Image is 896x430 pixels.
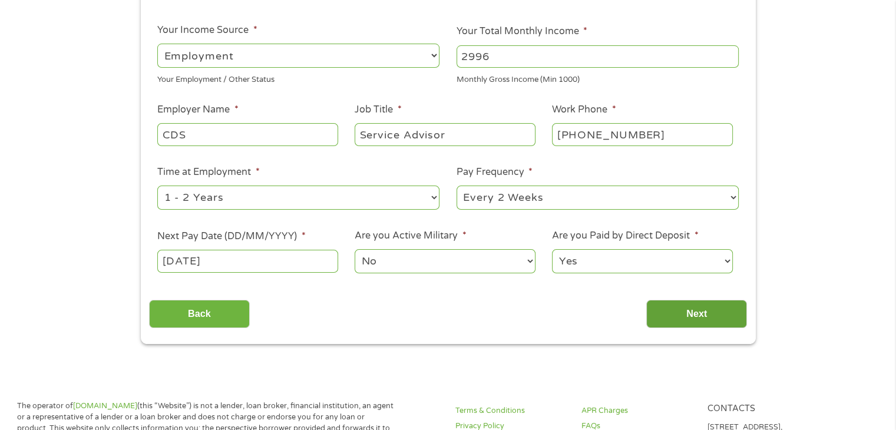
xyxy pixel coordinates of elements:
label: Time at Employment [157,166,259,178]
label: Your Total Monthly Income [457,25,587,38]
input: Back [149,300,250,329]
input: 1800 [457,45,739,68]
input: Cashier [355,123,535,145]
label: Your Income Source [157,24,257,37]
a: [DOMAIN_NAME] [73,401,137,411]
a: APR Charges [581,405,693,416]
input: Use the arrow keys to pick a date [157,250,338,272]
label: Next Pay Date (DD/MM/YYYY) [157,230,305,243]
input: Walmart [157,123,338,145]
label: Are you Active Military [355,230,466,242]
h4: Contacts [707,403,819,415]
input: (231) 754-4010 [552,123,732,145]
label: Job Title [355,104,401,116]
a: Terms & Conditions [455,405,567,416]
div: Monthly Gross Income (Min 1000) [457,70,739,86]
label: Are you Paid by Direct Deposit [552,230,698,242]
label: Pay Frequency [457,166,533,178]
div: Your Employment / Other Status [157,70,439,86]
label: Employer Name [157,104,238,116]
input: Next [646,300,747,329]
label: Work Phone [552,104,616,116]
